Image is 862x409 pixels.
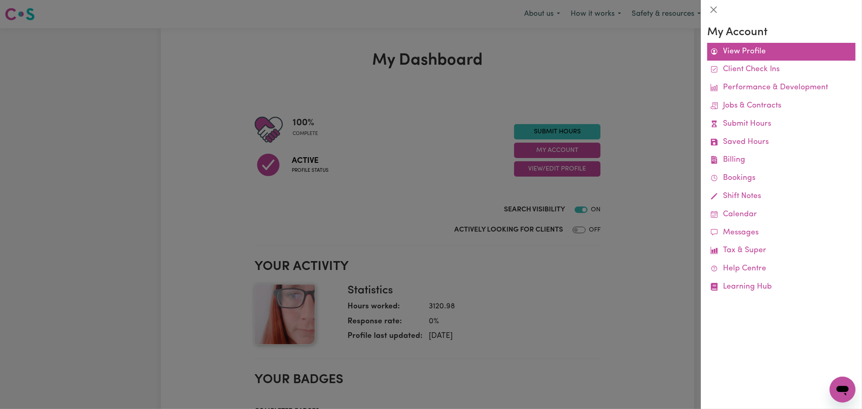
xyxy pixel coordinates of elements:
a: Shift Notes [707,188,856,206]
button: Close [707,3,720,16]
a: Jobs & Contracts [707,97,856,115]
iframe: Button to launch messaging window [830,377,856,403]
a: Saved Hours [707,133,856,152]
a: Tax & Super [707,242,856,260]
a: Messages [707,224,856,242]
a: Calendar [707,206,856,224]
a: Client Check Ins [707,61,856,79]
a: Submit Hours [707,115,856,133]
a: Bookings [707,169,856,188]
a: Help Centre [707,260,856,278]
a: Billing [707,151,856,169]
a: View Profile [707,43,856,61]
h3: My Account [707,26,856,40]
a: Learning Hub [707,278,856,296]
a: Performance & Development [707,79,856,97]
